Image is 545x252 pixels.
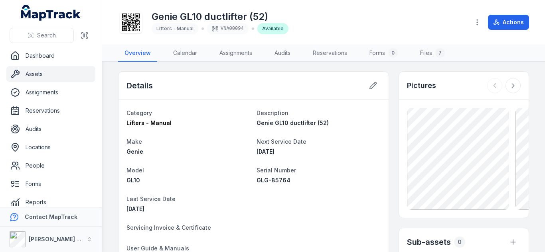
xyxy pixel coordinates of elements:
[21,5,81,21] a: MapTrack
[488,15,529,30] button: Actions
[388,48,398,58] div: 0
[126,195,176,202] span: Last Service Date
[126,119,172,126] span: Lifters - Manual
[407,80,436,91] h3: Pictures
[257,177,290,184] span: GLG-85764
[25,213,77,220] strong: Contact MapTrack
[306,45,353,62] a: Reservations
[6,84,95,100] a: Assignments
[167,45,203,62] a: Calendar
[126,224,211,231] span: Servicing Invoice & Certificate
[213,45,259,62] a: Assignments
[435,48,445,58] div: 7
[207,23,249,34] div: VNA00094
[126,109,152,116] span: Category
[257,148,274,155] time: 17/07/2026, 12:00:00 am
[257,119,329,126] span: Genie GL10 ductlifter (52)
[6,139,95,155] a: Locations
[6,158,95,174] a: People
[156,25,194,31] span: Lifters - Manual
[152,10,288,23] h1: Genie GL10 ductlifter (52)
[257,148,274,155] span: [DATE]
[37,31,56,39] span: Search
[29,236,84,242] strong: [PERSON_NAME] Air
[118,45,157,62] a: Overview
[414,45,451,62] a: Files7
[363,45,404,62] a: Forms0
[407,236,451,248] h2: Sub-assets
[454,236,465,248] div: 0
[126,148,143,155] span: Genie
[126,245,189,252] span: User Guide & Manuals
[6,176,95,192] a: Forms
[126,177,140,184] span: GL10
[10,28,74,43] button: Search
[126,205,144,212] time: 17/07/2025, 12:00:00 am
[257,167,296,174] span: Serial Number
[257,23,288,34] div: Available
[6,194,95,210] a: Reports
[126,205,144,212] span: [DATE]
[126,167,144,174] span: Model
[126,138,142,145] span: Make
[6,103,95,119] a: Reservations
[268,45,297,62] a: Audits
[257,138,306,145] span: Next Service Date
[6,121,95,137] a: Audits
[6,66,95,82] a: Assets
[6,48,95,64] a: Dashboard
[257,109,288,116] span: Description
[126,80,153,91] h2: Details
